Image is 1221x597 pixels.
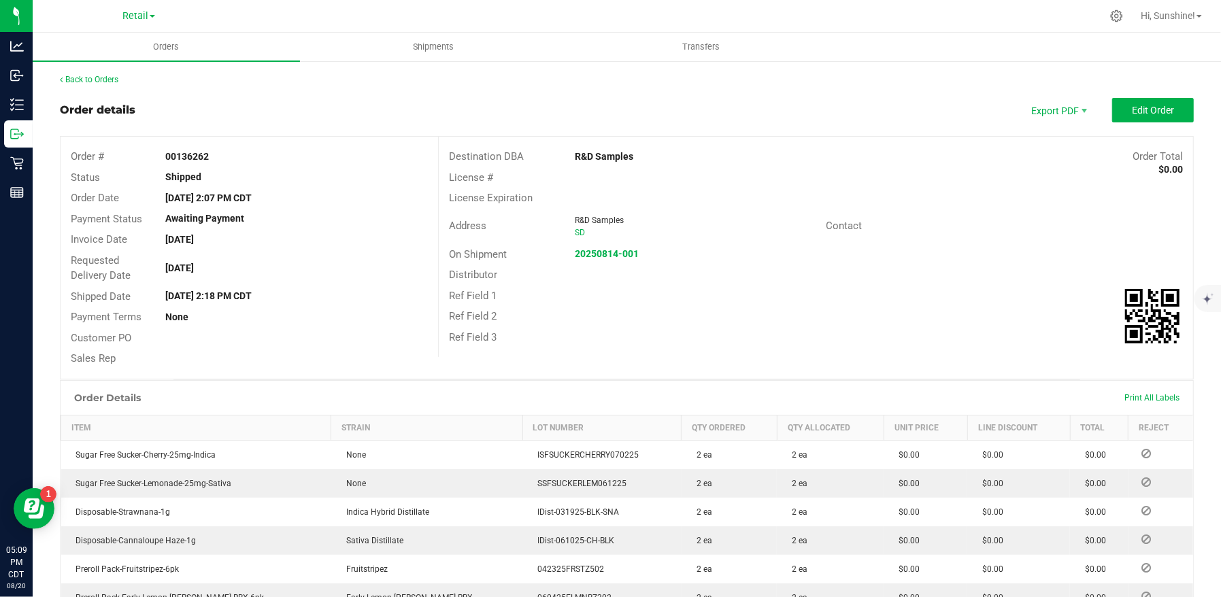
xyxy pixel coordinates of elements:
span: Sugar Free Sucker-Cherry-25mg-Indica [69,450,216,460]
strong: [DATE] 2:18 PM CDT [165,290,252,301]
img: Scan me! [1125,289,1180,343]
strong: Shipped [165,171,201,182]
span: Contact [826,220,862,232]
span: $0.00 [975,536,1003,545]
span: $0.00 [1078,507,1106,517]
inline-svg: Reports [10,186,24,199]
th: Reject [1128,415,1193,440]
strong: 20250814-001 [575,248,639,259]
span: Payment Status [71,213,142,225]
span: 2 ea [785,536,807,545]
span: $0.00 [1078,536,1106,545]
span: Indica Hybrid Distillate [339,507,429,517]
th: Lot Number [522,415,682,440]
span: $0.00 [975,507,1003,517]
span: $0.00 [892,507,920,517]
span: Requested Delivery Date [71,254,131,282]
span: Ref Field 3 [449,331,497,343]
span: Address [449,220,486,232]
span: $0.00 [975,450,1003,460]
span: Orders [135,41,198,53]
th: Unit Price [884,415,968,440]
span: 2 ea [690,507,712,517]
span: $0.00 [975,479,1003,488]
span: 2 ea [785,507,807,517]
strong: Awaiting Payment [165,213,244,224]
inline-svg: Analytics [10,39,24,53]
span: License Expiration [449,192,533,204]
span: Payment Terms [71,311,141,323]
th: Qty Allocated [777,415,884,440]
button: Edit Order [1112,98,1194,122]
inline-svg: Inbound [10,69,24,82]
a: Orders [33,33,300,61]
span: Sugar Free Sucker-Lemonade-25mg-Sativa [69,479,232,488]
span: Edit Order [1132,105,1174,116]
span: Ref Field 1 [449,290,497,302]
a: Transfers [567,33,835,61]
span: ISFSUCKERCHERRY070225 [531,450,639,460]
span: 2 ea [785,479,807,488]
div: Order details [60,102,135,118]
span: 2 ea [785,564,807,574]
span: $0.00 [892,536,920,545]
iframe: Resource center unread badge [40,486,56,502]
span: Reject Inventory [1137,564,1157,572]
th: Qty Ordered [682,415,777,440]
span: License # [449,171,493,184]
h1: Order Details [74,392,141,403]
strong: [DATE] [165,262,194,273]
span: SD [575,228,585,237]
p: 05:09 PM CDT [6,544,27,581]
span: $0.00 [1078,450,1106,460]
span: Destination DBA [449,150,524,163]
span: Sativa Distillate [339,536,403,545]
strong: R&D Samples [575,151,633,162]
span: Reject Inventory [1137,535,1157,543]
span: Hi, Sunshine! [1141,10,1195,21]
span: Reject Inventory [1137,478,1157,486]
span: 2 ea [690,450,712,460]
a: Back to Orders [60,75,118,84]
span: Ref Field 2 [449,310,497,322]
span: $0.00 [1078,564,1106,574]
span: Preroll Pack-Fruitstripez-6pk [69,564,180,574]
span: $0.00 [892,564,920,574]
span: 2 ea [690,479,712,488]
span: Disposable-Strawnana-1g [69,507,171,517]
th: Line Discount [967,415,1070,440]
span: Order Date [71,192,119,204]
th: Item [61,415,331,440]
span: $0.00 [892,450,920,460]
span: $0.00 [1078,479,1106,488]
span: Reject Inventory [1137,507,1157,515]
span: On Shipment [449,248,507,260]
span: Order Total [1133,150,1183,163]
strong: [DATE] [165,234,194,245]
a: Shipments [300,33,567,61]
span: Distributor [449,269,497,281]
span: IDist-061025-CH-BLK [531,536,614,545]
span: Sales Rep [71,352,116,364]
div: Manage settings [1108,10,1125,22]
span: None [339,479,366,488]
th: Strain [331,415,522,440]
th: Total [1070,415,1128,440]
strong: None [165,311,188,322]
span: Disposable-Cannaloupe Haze-1g [69,536,197,545]
span: IDist-031925-BLK-SNA [531,507,619,517]
span: $0.00 [975,564,1003,574]
span: Customer PO [71,332,131,344]
span: Print All Labels [1124,393,1180,403]
span: SSFSUCKERLEM061225 [531,479,626,488]
li: Export PDF [1017,98,1099,122]
span: Retail [122,10,148,22]
span: Reject Inventory [1137,449,1157,458]
inline-svg: Inventory [10,98,24,112]
strong: [DATE] 2:07 PM CDT [165,192,252,203]
span: 2 ea [785,450,807,460]
span: Transfers [664,41,738,53]
inline-svg: Retail [10,156,24,170]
